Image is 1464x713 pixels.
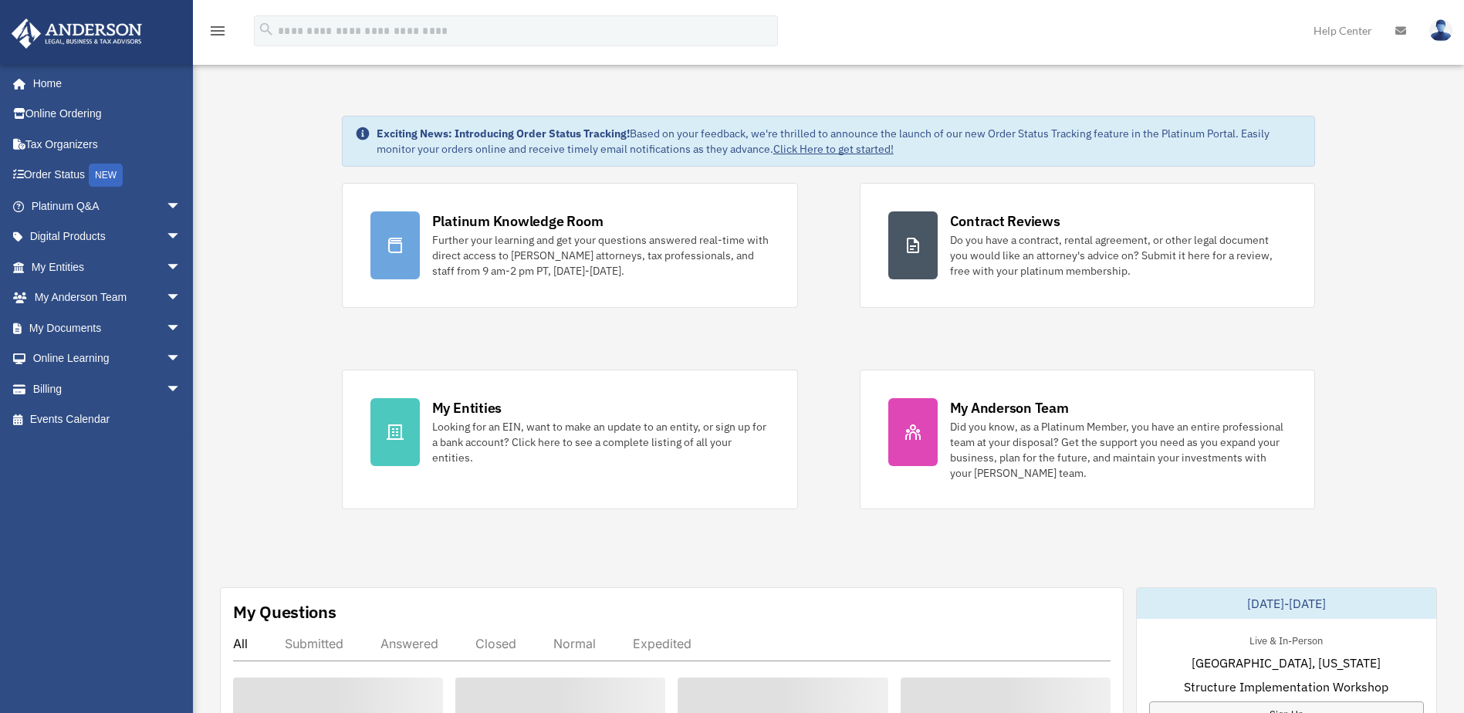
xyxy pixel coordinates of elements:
div: My Entities [432,398,502,417]
div: Live & In-Person [1237,631,1335,647]
i: menu [208,22,227,40]
div: My Anderson Team [950,398,1069,417]
span: arrow_drop_down [166,343,197,375]
div: All [233,636,248,651]
span: arrow_drop_down [166,252,197,283]
span: arrow_drop_down [166,313,197,344]
div: [DATE]-[DATE] [1137,588,1436,619]
div: Did you know, as a Platinum Member, you have an entire professional team at your disposal? Get th... [950,419,1287,481]
div: Further your learning and get your questions answered real-time with direct access to [PERSON_NAM... [432,232,769,279]
a: Billingarrow_drop_down [11,373,205,404]
img: User Pic [1429,19,1452,42]
div: Contract Reviews [950,211,1060,231]
span: Structure Implementation Workshop [1184,678,1388,696]
div: Platinum Knowledge Room [432,211,604,231]
a: Click Here to get started! [773,142,894,156]
div: Expedited [633,636,691,651]
a: Online Ordering [11,99,205,130]
div: Submitted [285,636,343,651]
a: Online Learningarrow_drop_down [11,343,205,374]
div: Do you have a contract, rental agreement, or other legal document you would like an attorney's ad... [950,232,1287,279]
a: My Entitiesarrow_drop_down [11,252,205,282]
div: NEW [89,164,123,187]
span: [GEOGRAPHIC_DATA], [US_STATE] [1192,654,1381,672]
a: My Documentsarrow_drop_down [11,313,205,343]
div: Looking for an EIN, want to make an update to an entity, or sign up for a bank account? Click her... [432,419,769,465]
span: arrow_drop_down [166,373,197,405]
a: Platinum Knowledge Room Further your learning and get your questions answered real-time with dire... [342,183,798,308]
span: arrow_drop_down [166,221,197,253]
a: Tax Organizers [11,129,205,160]
span: arrow_drop_down [166,191,197,222]
div: Closed [475,636,516,651]
a: My Anderson Teamarrow_drop_down [11,282,205,313]
div: My Questions [233,600,336,623]
a: My Anderson Team Did you know, as a Platinum Member, you have an entire professional team at your... [860,370,1316,509]
a: My Entities Looking for an EIN, want to make an update to an entity, or sign up for a bank accoun... [342,370,798,509]
strong: Exciting News: Introducing Order Status Tracking! [377,127,630,140]
a: Digital Productsarrow_drop_down [11,221,205,252]
a: menu [208,27,227,40]
a: Events Calendar [11,404,205,435]
img: Anderson Advisors Platinum Portal [7,19,147,49]
a: Platinum Q&Aarrow_drop_down [11,191,205,221]
div: Answered [380,636,438,651]
div: Based on your feedback, we're thrilled to announce the launch of our new Order Status Tracking fe... [377,126,1303,157]
a: Home [11,68,197,99]
div: Normal [553,636,596,651]
a: Order StatusNEW [11,160,205,191]
i: search [258,21,275,38]
span: arrow_drop_down [166,282,197,314]
a: Contract Reviews Do you have a contract, rental agreement, or other legal document you would like... [860,183,1316,308]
